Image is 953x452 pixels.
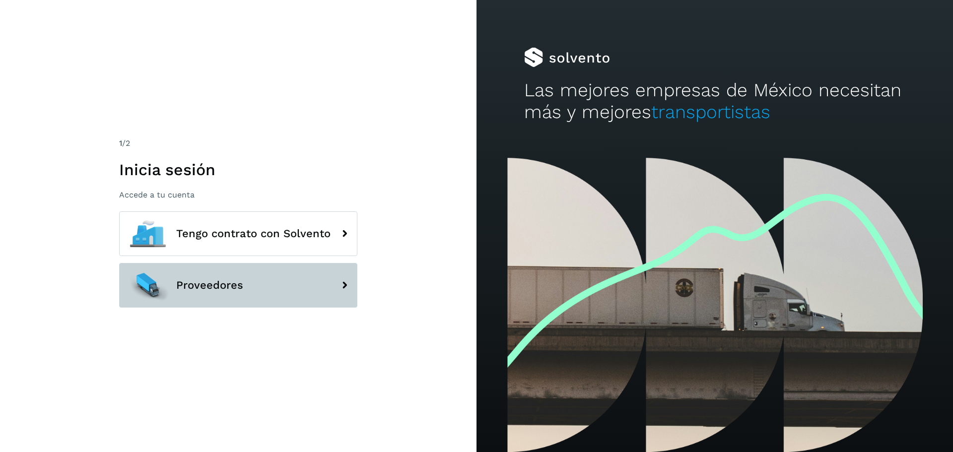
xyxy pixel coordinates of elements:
[119,190,357,199] p: Accede a tu cuenta
[176,228,331,240] span: Tengo contrato con Solvento
[119,160,357,179] h1: Inicia sesión
[119,138,122,148] span: 1
[176,279,243,291] span: Proveedores
[119,211,357,256] button: Tengo contrato con Solvento
[524,79,905,124] h2: Las mejores empresas de México necesitan más y mejores
[119,263,357,308] button: Proveedores
[119,137,357,149] div: /2
[651,101,770,123] span: transportistas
